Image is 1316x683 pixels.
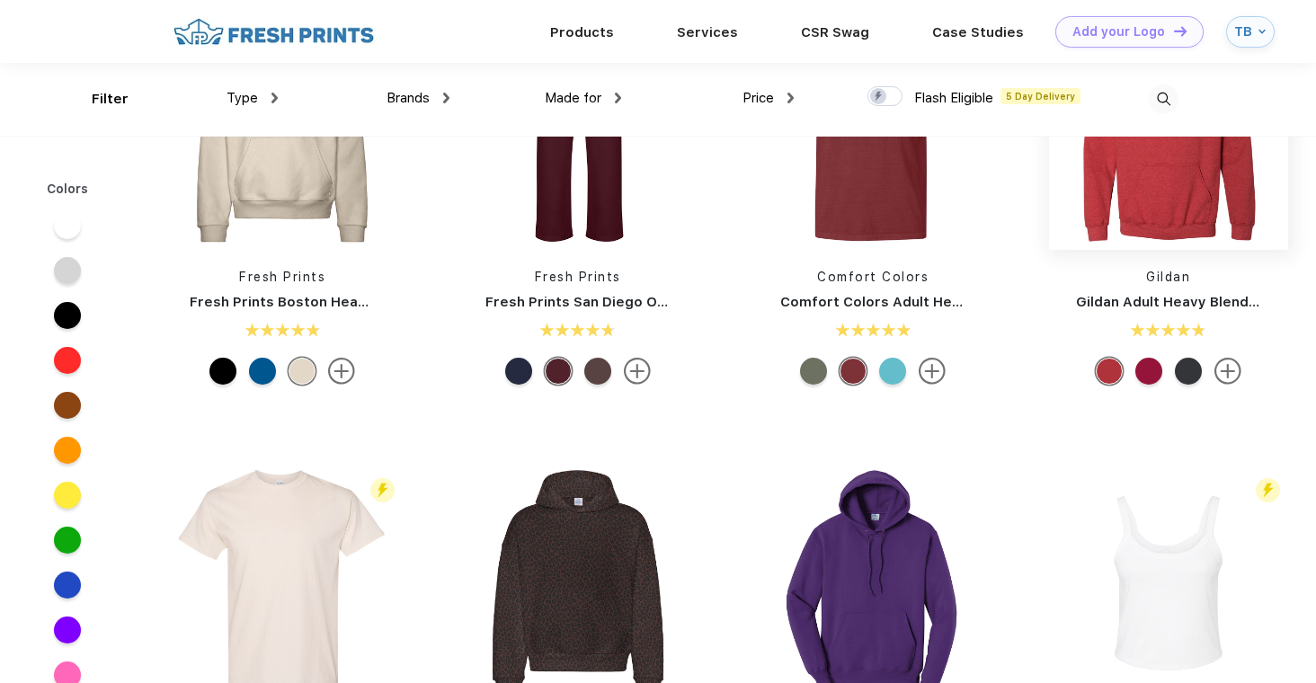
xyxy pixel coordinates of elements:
div: Add your Logo [1072,24,1165,40]
img: arrow_down_blue.svg [1258,28,1266,35]
span: Flash Eligible [914,90,993,106]
div: Black [209,358,236,385]
img: flash_active_toggle.svg [1256,478,1280,502]
a: Products [550,24,614,40]
img: flash_active_toggle.svg [370,478,395,502]
a: Fresh Prints [535,270,621,284]
img: more.svg [1214,358,1241,385]
div: Brick [840,358,867,385]
a: Services [677,24,738,40]
img: dropdown.png [271,93,278,103]
a: Fresh Prints [239,270,325,284]
div: Hth Spt Scrlt Rd [1096,358,1123,385]
img: more.svg [328,358,355,385]
img: dropdown.png [443,93,449,103]
a: Comfort Colors [817,270,929,284]
div: Navy [505,358,532,385]
a: Fresh Prints San Diego Open Heavyweight Sweatpants [485,294,863,310]
a: Gildan [1146,270,1190,284]
a: CSR Swag [801,24,869,40]
div: Royal Blue mto [249,358,276,385]
div: Burgundy mto [545,358,572,385]
div: TB [1234,24,1254,40]
img: desktop_search.svg [1149,84,1178,114]
div: Moss [800,358,827,385]
div: Dark Chocolate mto [584,358,611,385]
img: more.svg [624,358,651,385]
img: dropdown.png [787,93,794,103]
div: Dark Heather [1175,358,1202,385]
img: dropdown.png [615,93,621,103]
span: Type [227,90,258,106]
a: Fresh Prints Boston Heavyweight Hoodie [190,294,474,310]
img: fo%20logo%202.webp [168,16,379,48]
div: Filter [92,89,129,110]
a: Comfort Colors Adult Heavyweight T-Shirt [780,294,1074,310]
span: 5 Day Delivery [1000,88,1080,104]
img: DT [1174,26,1187,36]
div: Colors [33,180,102,199]
div: Sand [289,358,316,385]
div: Antiq Cherry Red [1135,358,1162,385]
span: Brands [387,90,430,106]
div: Lagoon [879,358,906,385]
img: more.svg [919,358,946,385]
span: Made for [545,90,601,106]
span: Price [742,90,774,106]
